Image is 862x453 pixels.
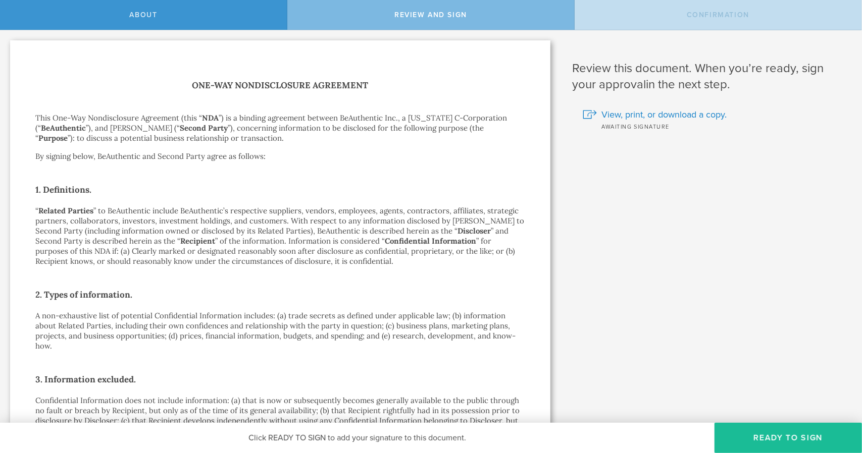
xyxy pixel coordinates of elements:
strong: Purpose [38,133,68,143]
p: By signing below, BeAuthentic and Second Party agree as follows: [35,151,525,161]
span: Confirmation [687,11,749,19]
p: This One-Way Nondisclosure Agreement (this “ ”) is a binding agreement between BeAuthentic Inc., ... [35,113,525,143]
p: A non-exhaustive list of potential Confidential Information includes: (a) trade secrets as define... [35,311,525,351]
strong: Discloser [458,226,491,236]
strong: Related Parties [38,206,93,215]
p: Confidential Information does not include information: (a) that is now or subsequently becomes ge... [35,395,525,446]
span: Review and sign [394,11,467,19]
span: About [130,11,158,19]
button: Ready to Sign [715,423,862,453]
p: “ ” to BeAuthentic include BeAuthentic’s respective suppliers, vendors, employees, agents, contra... [35,206,525,266]
h2: 1. Definitions. [35,182,525,198]
h1: Review this document. When you’re ready, sign your approval in the next step. [573,61,847,93]
strong: NDA [202,113,219,123]
h1: One-Way Nondisclosure Agreement [35,78,525,93]
strong: Second Party [180,123,228,133]
strong: Confidential Information [385,236,476,246]
span: View, print, or download a copy. [602,108,727,121]
h2: 2. Types of information. [35,287,525,303]
strong: BeAuthentic [41,123,86,133]
div: Awaiting signature [583,121,847,131]
strong: Recipient [180,236,215,246]
h2: 3. Information excluded. [35,371,525,387]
